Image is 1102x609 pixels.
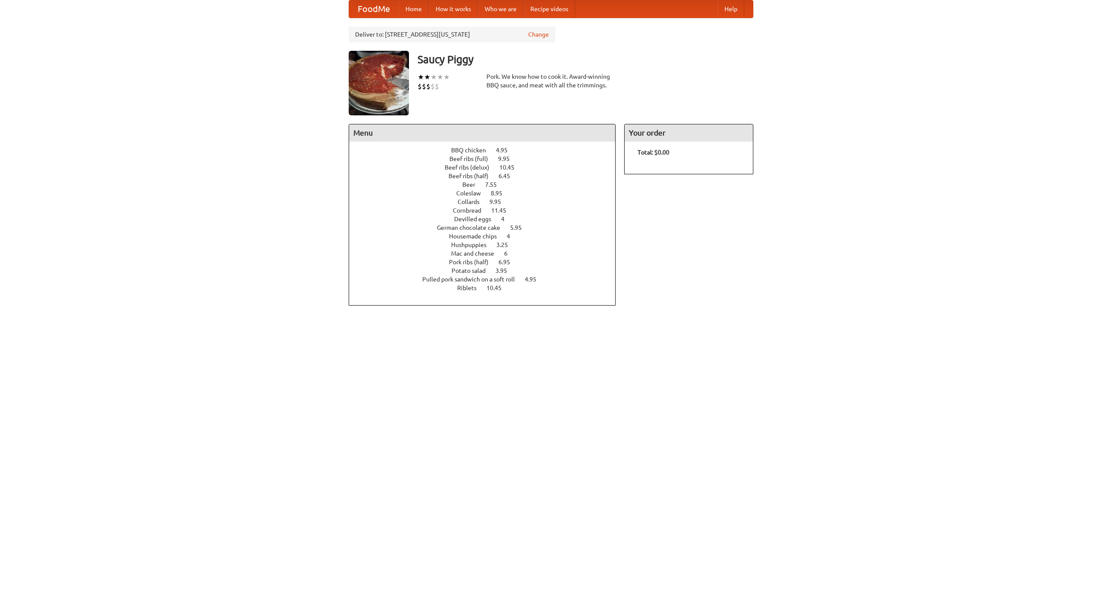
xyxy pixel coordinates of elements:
a: Pulled pork sandwich on a soft roll 4.95 [422,276,552,283]
span: 6.45 [498,173,519,179]
h4: Menu [349,124,615,142]
span: 10.45 [499,164,523,171]
a: Home [399,0,429,18]
li: ★ [418,72,424,82]
a: German chocolate cake 5.95 [437,224,538,231]
a: Beef ribs (half) 6.45 [449,173,526,179]
li: $ [435,82,439,91]
span: 7.55 [485,181,505,188]
span: 3.95 [495,267,516,274]
a: Hushpuppies 3.25 [451,241,524,248]
span: Pulled pork sandwich on a soft roll [422,276,523,283]
a: Mac and cheese 6 [451,250,523,257]
span: 5.95 [510,224,530,231]
li: $ [430,82,435,91]
span: Collards [458,198,488,205]
span: 6 [504,250,516,257]
b: Total: $0.00 [638,149,669,156]
a: Pork ribs (half) 6.95 [449,259,526,266]
a: Beef ribs (full) 9.95 [449,155,526,162]
a: Beef ribs (delux) 10.45 [445,164,530,171]
a: Collards 9.95 [458,198,517,205]
span: Beef ribs (full) [449,155,497,162]
span: 3.25 [496,241,517,248]
h3: Saucy Piggy [418,51,753,68]
span: 4 [501,216,513,223]
span: Riblets [457,284,485,291]
a: Change [528,30,549,39]
a: Housemade chips 4 [449,233,526,240]
li: $ [426,82,430,91]
a: Coleslaw 8.95 [456,190,518,197]
span: Housemade chips [449,233,505,240]
img: angular.jpg [349,51,409,115]
span: 9.95 [489,198,510,205]
a: Devilled eggs 4 [454,216,520,223]
h4: Your order [625,124,753,142]
span: 6.95 [498,259,519,266]
span: Beef ribs (half) [449,173,497,179]
span: Potato salad [452,267,494,274]
span: Beer [462,181,484,188]
a: Beer 7.55 [462,181,513,188]
span: Cornbread [453,207,490,214]
a: How it works [429,0,478,18]
a: Who we are [478,0,523,18]
span: German chocolate cake [437,224,509,231]
li: ★ [424,72,430,82]
a: Potato salad 3.95 [452,267,523,274]
span: Beef ribs (delux) [445,164,498,171]
span: BBQ chicken [451,147,495,154]
span: Hushpuppies [451,241,495,248]
span: Pork ribs (half) [449,259,497,266]
div: Pork. We know how to cook it. Award-winning BBQ sauce, and meat with all the trimmings. [486,72,616,90]
a: Help [718,0,744,18]
li: ★ [430,72,437,82]
span: 11.45 [491,207,515,214]
span: 4 [507,233,519,240]
a: BBQ chicken 4.95 [451,147,523,154]
li: $ [422,82,426,91]
span: Mac and cheese [451,250,503,257]
span: 8.95 [491,190,511,197]
span: 9.95 [498,155,518,162]
span: Devilled eggs [454,216,500,223]
a: FoodMe [349,0,399,18]
a: Cornbread 11.45 [453,207,522,214]
span: 4.95 [496,147,516,154]
a: Recipe videos [523,0,575,18]
div: Deliver to: [STREET_ADDRESS][US_STATE] [349,27,555,42]
span: 4.95 [525,276,545,283]
a: Riblets 10.45 [457,284,517,291]
li: ★ [437,72,443,82]
li: $ [418,82,422,91]
span: 10.45 [486,284,510,291]
span: Coleslaw [456,190,489,197]
li: ★ [443,72,450,82]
